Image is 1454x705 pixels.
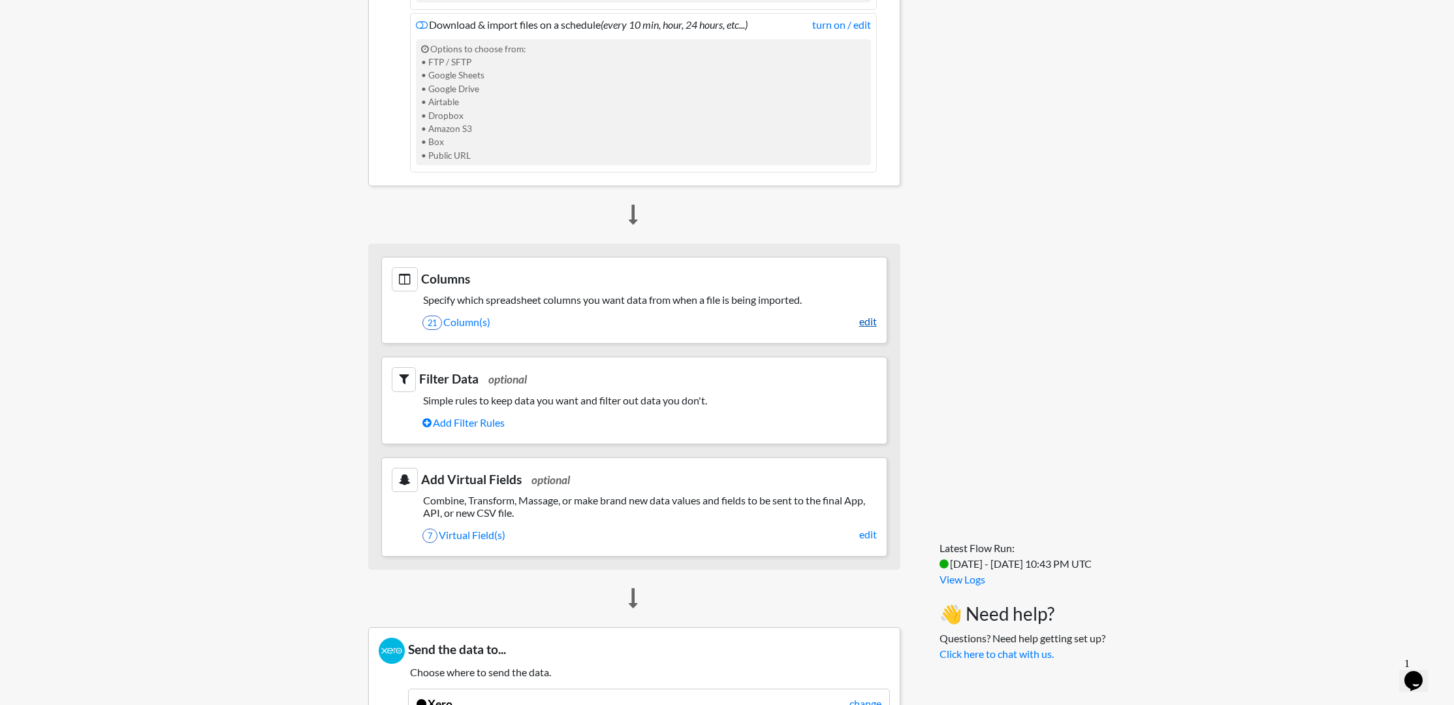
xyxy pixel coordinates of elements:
[601,18,748,31] i: (every 10 min, hour, 24 hours, etc...)
[940,603,1105,625] h3: 👋 Need help?
[422,524,877,546] a: 7Virtual Field(s)
[488,372,527,386] span: optional
[812,17,871,33] a: turn on / edit
[940,648,1054,660] a: Click here to chat with us.
[422,311,877,333] a: 21Column(s)
[392,394,877,406] h5: Simple rules to keep data you want and filter out data you don't.
[422,316,442,330] span: 21
[392,494,877,519] h5: Combine, Transform, Massage, or make brand new data values and fields to be sent to the final App...
[392,293,877,306] h5: Specify which spreadsheet columns you want data from when a file is being imported.
[422,529,437,543] span: 7
[859,314,877,329] a: edit
[422,412,877,434] a: Add Filter Rules
[379,666,890,678] h5: Choose where to send the data.
[392,367,877,391] h3: Filter Data
[379,638,405,664] img: Xero
[392,267,877,291] h3: Columns
[531,473,570,487] span: optional
[940,573,985,585] a: View Logs
[940,542,1092,570] span: Latest Flow Run: [DATE] - [DATE] 10:43 PM UTC
[940,631,1105,662] p: Questions? Need help getting set up?
[392,468,877,492] h3: Add Virtual Fields
[859,527,877,542] a: edit
[410,13,877,173] li: Download & import files on a schedule
[416,39,871,166] div: Options to choose from: • FTP / SFTP • Google Sheets • Google Drive • Airtable • Dropbox • Amazon...
[379,638,890,664] h3: Send the data to...
[1399,653,1441,692] iframe: chat widget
